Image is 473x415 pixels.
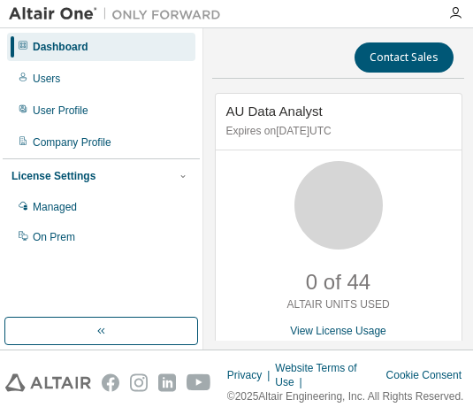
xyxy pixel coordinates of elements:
[286,297,389,312] p: ALTAIR UNITS USED
[102,373,119,392] img: facebook.svg
[227,389,468,404] p: © 2025 Altair Engineering, Inc. All Rights Reserved.
[386,368,468,382] div: Cookie Consent
[226,124,446,139] p: Expires on [DATE] UTC
[158,373,176,392] img: linkedin.svg
[33,230,75,244] div: On Prem
[226,104,323,119] span: AU Data Analyst
[33,40,88,54] div: Dashboard
[33,72,60,86] div: Users
[33,135,111,150] div: Company Profile
[33,200,77,214] div: Managed
[187,373,211,392] img: youtube.svg
[227,368,275,382] div: Privacy
[355,42,454,73] button: Contact Sales
[275,361,385,389] div: Website Terms of Use
[5,373,91,392] img: altair_logo.svg
[11,169,95,183] div: License Settings
[130,373,148,392] img: instagram.svg
[33,104,88,118] div: User Profile
[306,267,370,297] p: 0 of 44
[290,325,386,337] a: View License Usage
[9,5,230,23] img: Altair One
